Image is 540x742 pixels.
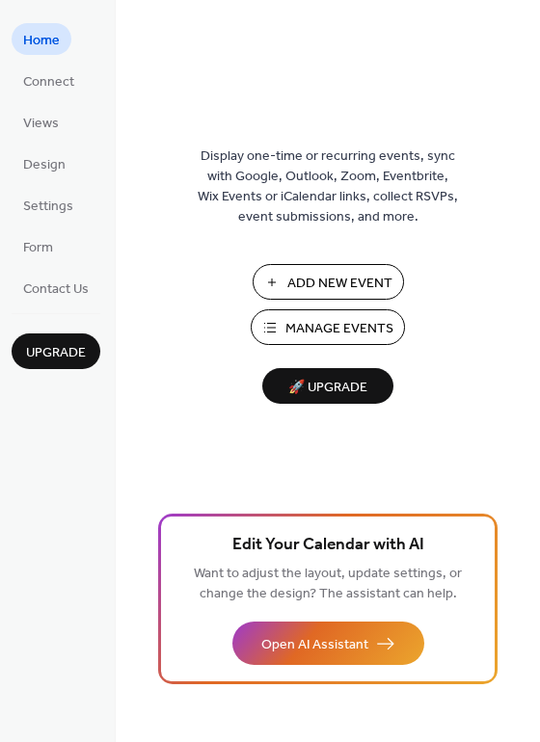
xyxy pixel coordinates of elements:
[12,106,70,138] a: Views
[194,561,462,607] span: Want to adjust the layout, update settings, or change the design? The assistant can help.
[251,309,405,345] button: Manage Events
[23,197,73,217] span: Settings
[23,155,66,175] span: Design
[23,31,60,51] span: Home
[12,272,100,304] a: Contact Us
[262,368,393,404] button: 🚀 Upgrade
[198,146,458,227] span: Display one-time or recurring events, sync with Google, Outlook, Zoom, Eventbrite, Wix Events or ...
[12,333,100,369] button: Upgrade
[285,319,393,339] span: Manage Events
[23,279,89,300] span: Contact Us
[12,147,77,179] a: Design
[12,230,65,262] a: Form
[253,264,404,300] button: Add New Event
[232,532,424,559] span: Edit Your Calendar with AI
[26,343,86,363] span: Upgrade
[232,622,424,665] button: Open AI Assistant
[261,635,368,655] span: Open AI Assistant
[23,238,53,258] span: Form
[23,72,74,93] span: Connect
[12,189,85,221] a: Settings
[287,274,392,294] span: Add New Event
[12,23,71,55] a: Home
[274,375,382,401] span: 🚀 Upgrade
[12,65,86,96] a: Connect
[23,114,59,134] span: Views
